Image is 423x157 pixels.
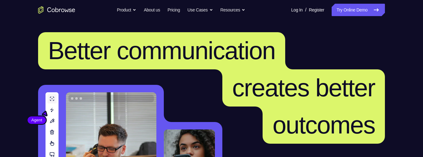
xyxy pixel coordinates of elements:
[273,111,375,139] span: outcomes
[309,4,324,16] a: Register
[48,37,275,64] span: Better communication
[38,6,75,14] a: Go to the home page
[305,6,306,14] span: /
[291,4,303,16] a: Log In
[187,4,213,16] button: Use Cases
[220,4,246,16] button: Resources
[232,74,375,102] span: creates better
[332,4,385,16] a: Try Online Demo
[144,4,160,16] a: About us
[168,4,180,16] a: Pricing
[117,4,137,16] button: Product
